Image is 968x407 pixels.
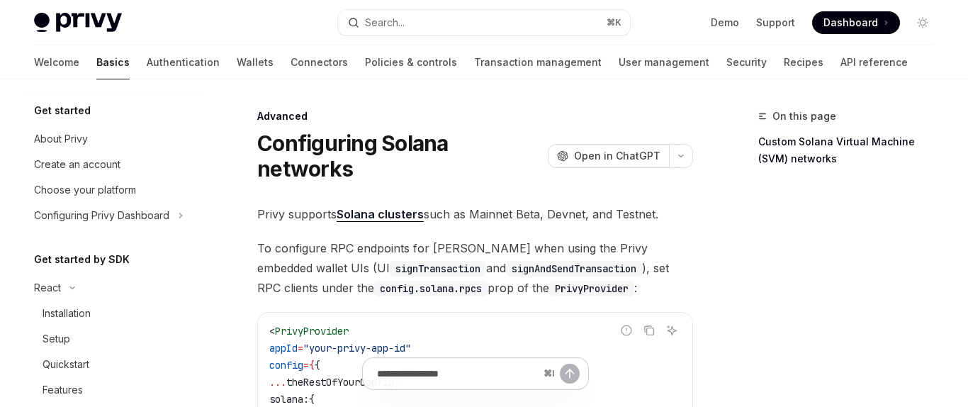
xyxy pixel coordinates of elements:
[34,182,136,199] div: Choose your platform
[338,10,631,35] button: Open search
[257,238,693,298] span: To configure RPC endpoints for [PERSON_NAME] when using the Privy embedded wallet UIs (UI and ), ...
[911,11,934,34] button: Toggle dark mode
[560,364,580,384] button: Send message
[23,352,204,377] a: Quickstart
[574,149,660,163] span: Open in ChatGPT
[23,203,204,228] button: Toggle Configuring Privy Dashboard section
[823,16,878,30] span: Dashboard
[43,356,89,373] div: Quickstart
[34,102,91,119] h5: Get started
[23,177,204,203] a: Choose your platform
[390,261,486,277] code: signTransaction
[365,14,405,31] div: Search...
[772,108,836,125] span: On this page
[23,377,204,403] a: Features
[34,207,169,224] div: Configuring Privy Dashboard
[619,45,709,79] a: User management
[43,381,83,398] div: Features
[34,13,122,33] img: light logo
[617,321,636,340] button: Report incorrect code
[96,45,130,79] a: Basics
[23,301,204,326] a: Installation
[298,342,303,355] span: =
[237,45,274,79] a: Wallets
[726,45,767,79] a: Security
[23,152,204,177] a: Create an account
[607,17,621,28] span: ⌘ K
[23,275,204,301] button: Toggle React section
[758,130,945,170] a: Custom Solana Virtual Machine (SVM) networks
[269,342,298,355] span: appId
[34,45,79,79] a: Welcome
[303,342,411,355] span: "your-privy-app-id"
[377,358,538,389] input: Ask a question...
[34,156,120,173] div: Create an account
[257,130,542,182] h1: Configuring Solana networks
[756,16,795,30] a: Support
[147,45,220,79] a: Authentication
[337,207,424,222] a: Solana clusters
[291,45,348,79] a: Connectors
[275,325,349,338] span: PrivyProvider
[812,11,900,34] a: Dashboard
[663,321,681,340] button: Ask AI
[34,279,61,296] div: React
[43,330,70,347] div: Setup
[474,45,602,79] a: Transaction management
[711,16,739,30] a: Demo
[784,45,823,79] a: Recipes
[269,325,275,338] span: <
[549,281,634,296] code: PrivyProvider
[257,204,693,224] span: Privy supports such as Mainnet Beta, Devnet, and Testnet.
[506,261,642,277] code: signAndSendTransaction
[365,45,457,79] a: Policies & controls
[840,45,908,79] a: API reference
[34,251,130,268] h5: Get started by SDK
[640,321,658,340] button: Copy the contents from the code block
[374,281,488,296] code: config.solana.rpcs
[34,130,88,147] div: About Privy
[43,305,91,322] div: Installation
[257,109,693,123] div: Advanced
[23,326,204,352] a: Setup
[23,126,204,152] a: About Privy
[548,144,669,168] button: Open in ChatGPT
